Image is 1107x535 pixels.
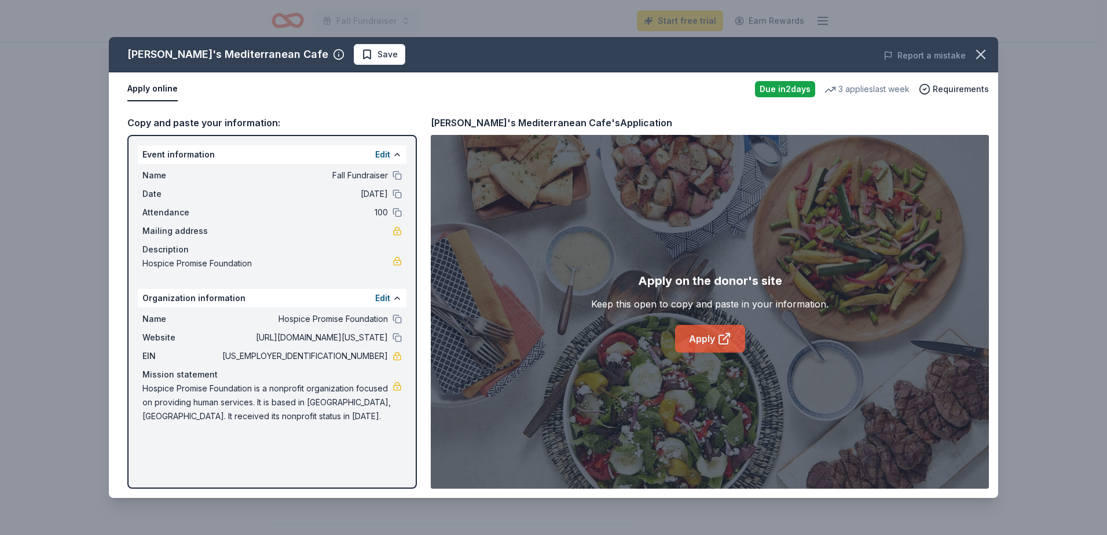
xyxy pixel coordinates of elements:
div: Event information [138,145,406,164]
div: Organization information [138,289,406,307]
span: 100 [220,206,388,219]
div: Description [142,243,402,256]
span: Hospice Promise Foundation [142,256,393,270]
button: Save [354,44,405,65]
div: [PERSON_NAME]'s Mediterranean Cafe [127,45,328,64]
span: Fall Fundraiser [220,168,388,182]
div: Copy and paste your information: [127,115,417,130]
div: Due in 2 days [755,81,815,97]
span: Name [142,168,220,182]
div: 3 applies last week [824,82,910,96]
span: Hospice Promise Foundation [220,312,388,326]
span: EIN [142,349,220,363]
div: Keep this open to copy and paste in your information. [591,297,829,311]
button: Report a mistake [884,49,966,63]
span: Hospice Promise Foundation is a nonprofit organization focused on providing human services. It is... [142,382,393,423]
span: Date [142,187,220,201]
span: Save [377,47,398,61]
button: Edit [375,291,390,305]
span: Website [142,331,220,345]
a: Apply [675,325,745,353]
button: Apply online [127,77,178,101]
span: [US_EMPLOYER_IDENTIFICATION_NUMBER] [220,349,388,363]
span: Mailing address [142,224,220,238]
span: [DATE] [220,187,388,201]
div: [PERSON_NAME]'s Mediterranean Cafe's Application [431,115,672,130]
button: Requirements [919,82,989,96]
div: Mission statement [142,368,402,382]
div: Apply on the donor's site [638,272,782,290]
span: Name [142,312,220,326]
span: Attendance [142,206,220,219]
button: Edit [375,148,390,162]
span: Requirements [933,82,989,96]
span: [URL][DOMAIN_NAME][US_STATE] [220,331,388,345]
